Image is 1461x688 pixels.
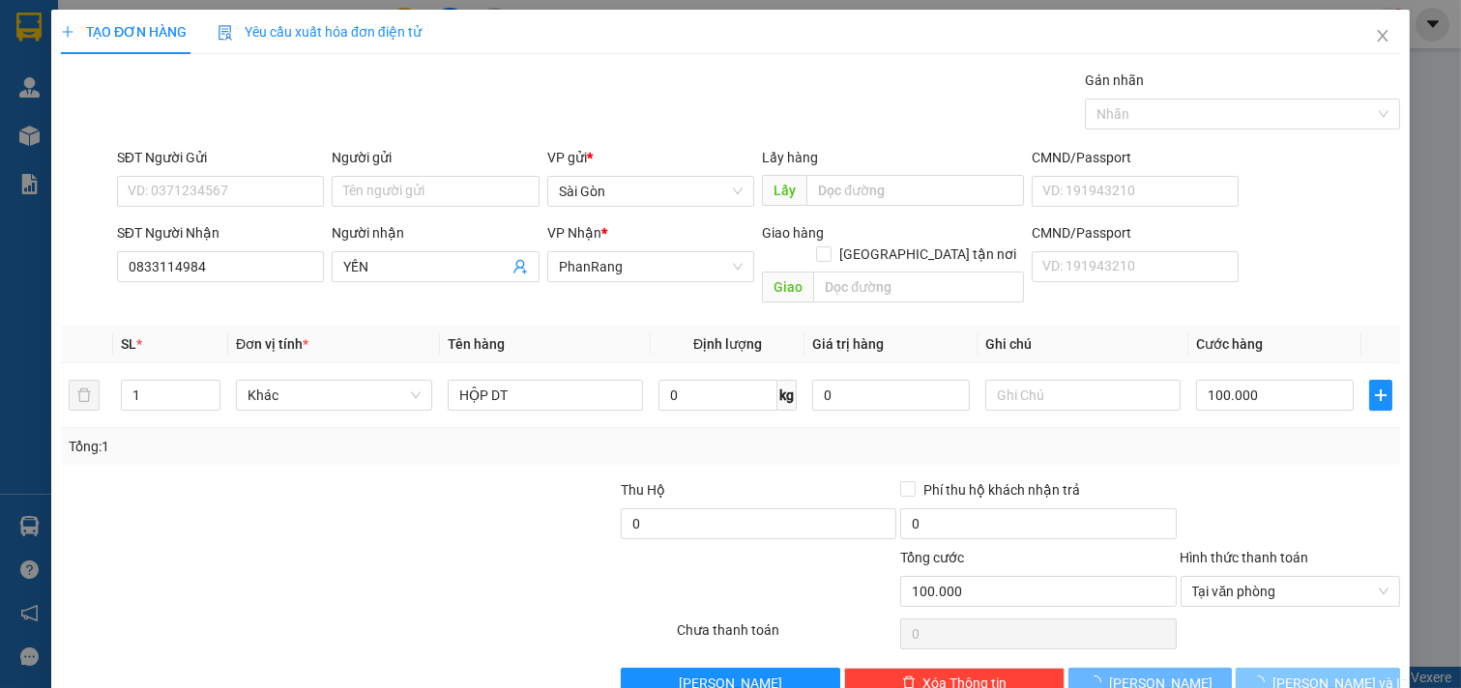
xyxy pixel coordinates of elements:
[621,482,665,498] span: Thu Hộ
[332,222,540,244] div: Người nhận
[1085,72,1144,88] label: Gán nhãn
[69,436,565,457] div: Tổng: 1
[1196,336,1263,352] span: Cước hàng
[559,177,744,206] span: Sài Gòn
[547,225,601,241] span: VP Nhận
[985,380,1182,411] input: Ghi Chú
[762,175,806,206] span: Lấy
[121,336,136,352] span: SL
[1032,147,1240,168] div: CMND/Passport
[1356,10,1410,64] button: Close
[218,24,422,40] span: Yêu cầu xuất hóa đơn điện tử
[512,259,528,274] span: user-add
[900,550,964,565] span: Tổng cước
[1369,380,1392,411] button: plus
[1375,28,1390,43] span: close
[978,326,1189,363] th: Ghi chú
[675,619,899,653] div: Chưa thanh toán
[69,380,100,411] button: delete
[236,336,308,352] span: Đơn vị tính
[61,24,187,40] span: TẠO ĐƠN HÀNG
[117,222,325,244] div: SĐT Người Nhận
[762,225,824,241] span: Giao hàng
[61,25,74,39] span: plus
[448,380,644,411] input: VD: Bàn, Ghế
[916,479,1088,501] span: Phí thu hộ khách nhận trả
[1192,577,1389,606] span: Tại văn phòng
[1032,222,1240,244] div: CMND/Passport
[832,244,1024,265] span: [GEOGRAPHIC_DATA] tận nơi
[218,25,233,41] img: icon
[806,175,1023,206] input: Dọc đường
[693,336,762,352] span: Định lượng
[559,252,744,281] span: PhanRang
[1181,550,1309,565] label: Hình thức thanh toán
[1370,387,1391,403] span: plus
[762,272,813,302] span: Giao
[332,147,540,168] div: Người gửi
[812,380,970,411] input: 0
[812,336,884,352] span: Giá trị hàng
[117,147,325,168] div: SĐT Người Gửi
[448,336,505,352] span: Tên hàng
[777,380,797,411] span: kg
[813,272,1023,302] input: Dọc đường
[762,150,818,165] span: Lấy hàng
[547,147,755,168] div: VP gửi
[248,381,421,410] span: Khác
